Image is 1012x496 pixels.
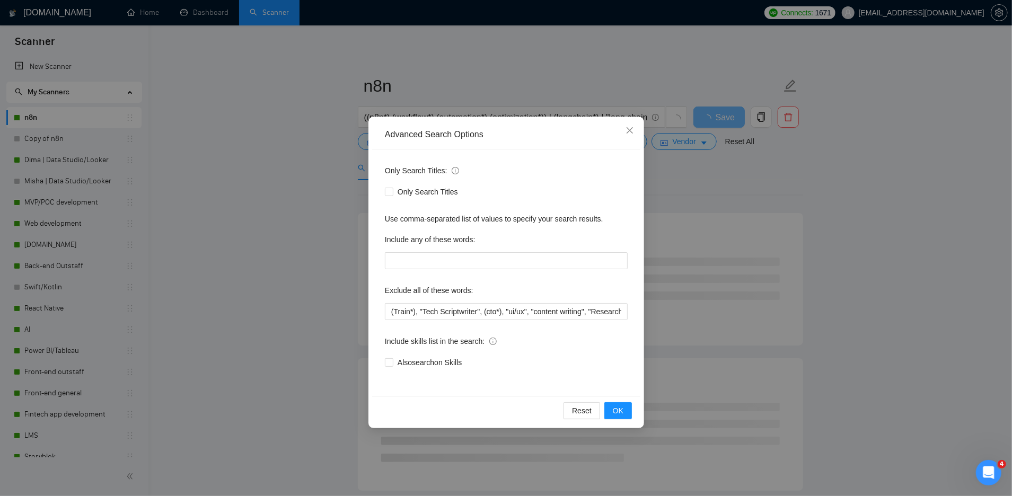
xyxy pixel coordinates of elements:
[385,129,628,140] div: Advanced Search Options
[385,282,473,299] label: Exclude all of these words:
[626,126,634,135] span: close
[385,231,475,248] label: Include any of these words:
[393,186,462,198] span: Only Search Titles
[385,213,628,225] div: Use comma-separated list of values to specify your search results.
[564,402,600,419] button: Reset
[385,165,459,176] span: Only Search Titles:
[452,167,459,174] span: info-circle
[615,117,644,145] button: Close
[572,405,592,417] span: Reset
[604,402,631,419] button: OK
[998,460,1006,468] span: 4
[385,335,497,347] span: Include skills list in the search:
[612,405,623,417] span: OK
[489,338,497,345] span: info-circle
[976,460,1001,485] iframe: Intercom live chat
[393,357,466,368] span: Also search on Skills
